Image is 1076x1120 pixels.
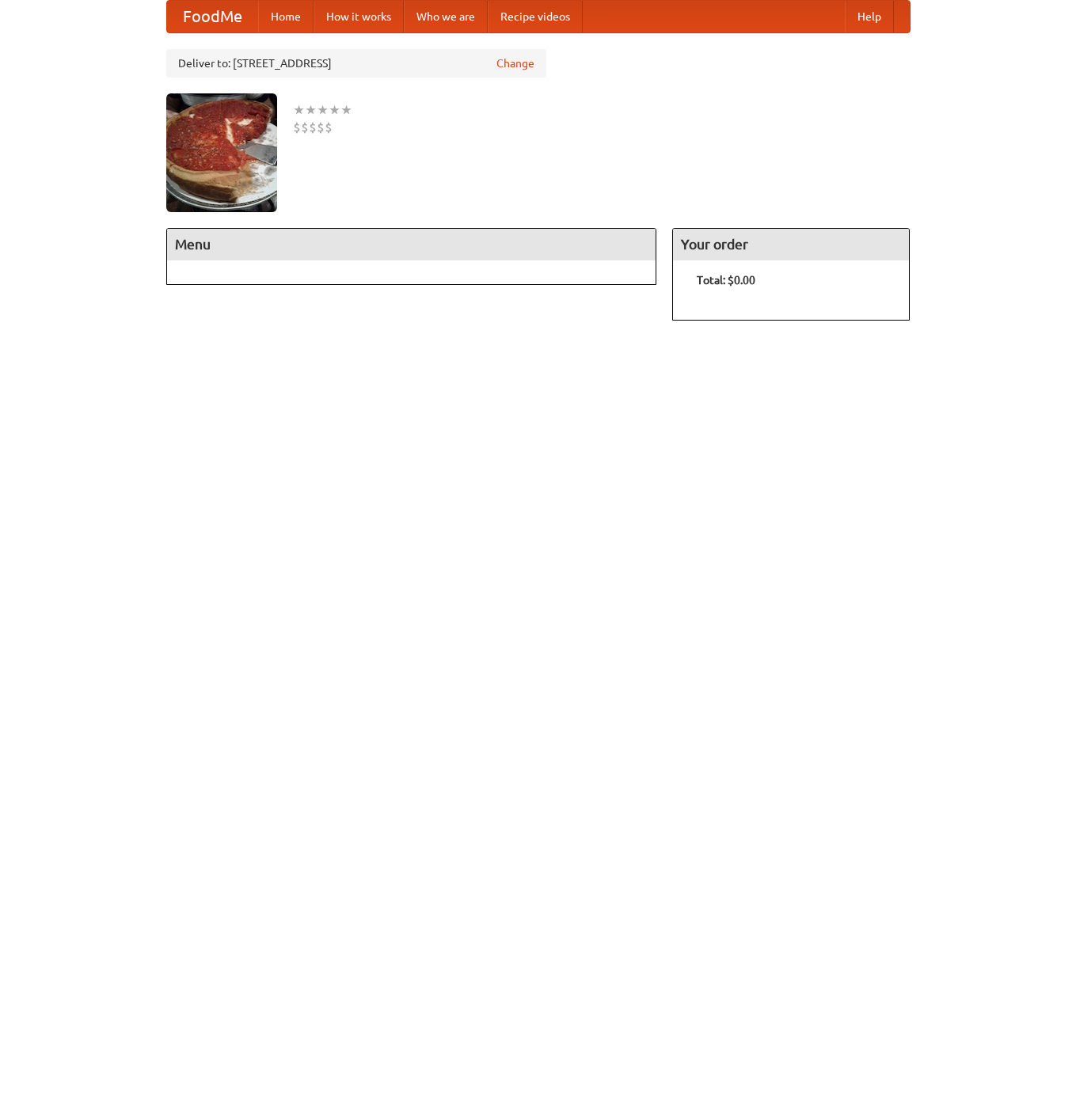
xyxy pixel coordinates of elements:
a: FoodMe [167,1,258,32]
li: $ [325,119,333,136]
a: Recipe videos [488,1,583,32]
a: Home [258,1,314,32]
h4: Your order [673,229,909,260]
a: Change [496,55,534,71]
a: Who we are [404,1,488,32]
li: ★ [329,101,340,119]
img: angular.jpg [166,93,277,212]
li: $ [301,119,309,136]
h4: Menu [167,229,656,260]
a: Help [845,1,894,32]
li: $ [317,119,325,136]
li: ★ [305,101,317,119]
li: ★ [340,101,352,119]
li: $ [309,119,317,136]
b: Total: $0.00 [697,274,755,287]
li: $ [293,119,301,136]
li: ★ [317,101,329,119]
li: ★ [293,101,305,119]
div: Deliver to: [STREET_ADDRESS] [166,49,546,78]
a: How it works [314,1,404,32]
